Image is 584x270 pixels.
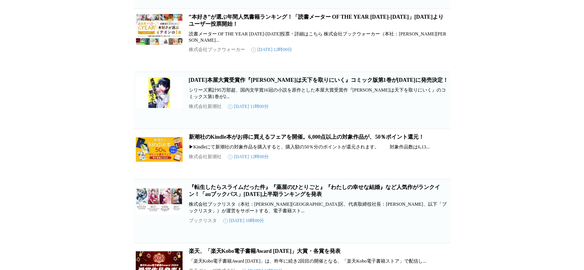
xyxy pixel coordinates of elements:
p: 読書メーター OF THE YEAR [DATE]-[DATE]投票・詳細はこちら 株式会社ブックウォーカー（本社：[PERSON_NAME][PERSON_NAME]... [189,31,449,43]
p: 株式会社新潮社 [189,154,222,160]
time: [DATE] 12時00分 [228,154,269,160]
p: シリーズ累計95万部超、国内文学賞16冠の小説を原作とした本屋大賞受賞作『[PERSON_NAME]は天下を取りにいく』のコミックス第1巻が2... [189,87,449,100]
p: 株式会社新潮社 [189,103,222,110]
a: 新潮社のKindle本がお得に買えるフェアを開催。6,000点以上の対象作品が、50％ポイント還元！ [189,134,424,140]
img: 『転生したらスライムだった件』『薬屋のひとりごと』『わたしの幸せな結婚』など人気作がランクイン！「auブックパス」2024年上半期ランキングを発表 [136,184,183,215]
p: 株式会社ブックウォーカー [189,46,245,53]
time: [DATE] 10時00分 [223,217,264,224]
p: 「楽天Kobo電子書籍Award [DATE]」は、昨年に続き2回目の開催となる、「楽天Kobo電子書籍ストア」で配信し... [189,258,449,265]
img: 2024年本屋大賞受賞作『成瀬は天下を取りにいく』コミック版第1巻が12月9日に発売決定！ [136,77,183,108]
a: ”本好き”が選ぶ年間人気書籍ランキング！「読書メーター OF THE YEAR [DATE]-[DATE]」[DATE]よりユーザー投票開始！ [189,14,444,27]
time: [DATE] 12時00分 [251,46,293,53]
p: 株式会社ブックリスタ（本社：[PERSON_NAME][GEOGRAPHIC_DATA]区、代表取締役社長：[PERSON_NAME]、以下「ブックリスタ」）が運営をサポートする、電子書籍スト... [189,201,449,214]
img: 新潮社のKindle本がお得に買えるフェアを開催。6,000点以上の対象作品が、50％ポイント還元！ [136,134,183,165]
a: 『転生したらスライムだった件』『薬屋のひとりごと』『わたしの幸せな結婚』など人気作がランクイン！「auブックパス」[DATE]上半期ランキングを発表 [189,184,440,197]
a: [DATE]本屋大賞受賞作『[PERSON_NAME]は天下を取りにいく』コミック版第1巻が[DATE]に発売決定！ [189,77,448,83]
img: ”本好き”が選ぶ年間人気書籍ランキング！「読書メーター OF THE YEAR 2024-2025」11/1（金）よりユーザー投票開始！ [136,14,183,45]
p: ブックリスタ [189,217,217,224]
time: [DATE] 11時00分 [228,103,269,110]
p: ▶Kindleにて新潮社の対象作品を購入すると、購入額の50％分のポイントが還元されます。 対象作品数は6,13... [189,144,449,150]
a: 楽天、「楽天Kobo電子書籍Award [DATE]」大賞・各賞を発表 [189,248,341,254]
